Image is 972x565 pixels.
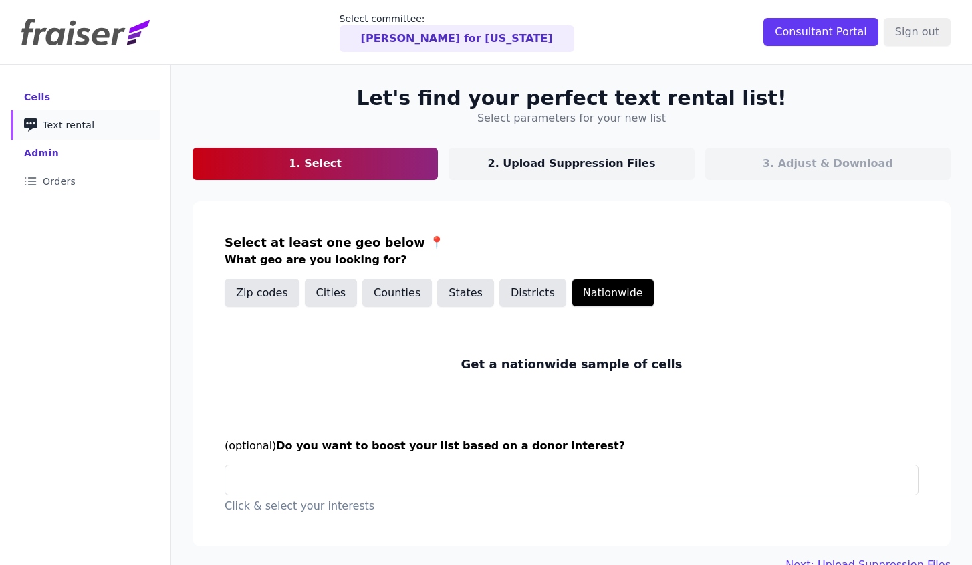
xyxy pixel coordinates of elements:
p: [PERSON_NAME] for [US_STATE] [361,31,553,47]
span: Do you want to boost your list based on a donor interest? [276,439,625,452]
p: Click & select your interests [225,498,919,514]
a: Orders [11,166,160,196]
button: Zip codes [225,279,299,307]
a: Select committee: [PERSON_NAME] for [US_STATE] [340,12,574,52]
p: 3. Adjust & Download [763,156,893,172]
p: 1. Select [289,156,342,172]
button: Districts [499,279,566,307]
h4: Select parameters for your new list [477,110,666,126]
button: Nationwide [572,279,654,307]
button: States [437,279,494,307]
span: Select at least one geo below 📍 [225,235,444,249]
button: Counties [362,279,432,307]
div: Cells [24,90,50,104]
span: (optional) [225,439,276,452]
p: Select committee: [340,12,574,25]
h3: What geo are you looking for? [225,252,919,268]
div: Admin [24,146,59,160]
h2: Let's find your perfect text rental list! [356,86,786,110]
input: Consultant Portal [763,18,878,46]
a: 1. Select [193,148,438,180]
button: Cities [305,279,358,307]
span: Orders [43,175,76,188]
span: Text rental [43,118,95,132]
p: Get a nationwide sample of cells [461,355,683,374]
a: Text rental [11,110,160,140]
img: Fraiser Logo [21,19,150,45]
a: 2. Upload Suppression Files [449,148,694,180]
input: Sign out [884,18,951,46]
p: 2. Upload Suppression Files [488,156,656,172]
